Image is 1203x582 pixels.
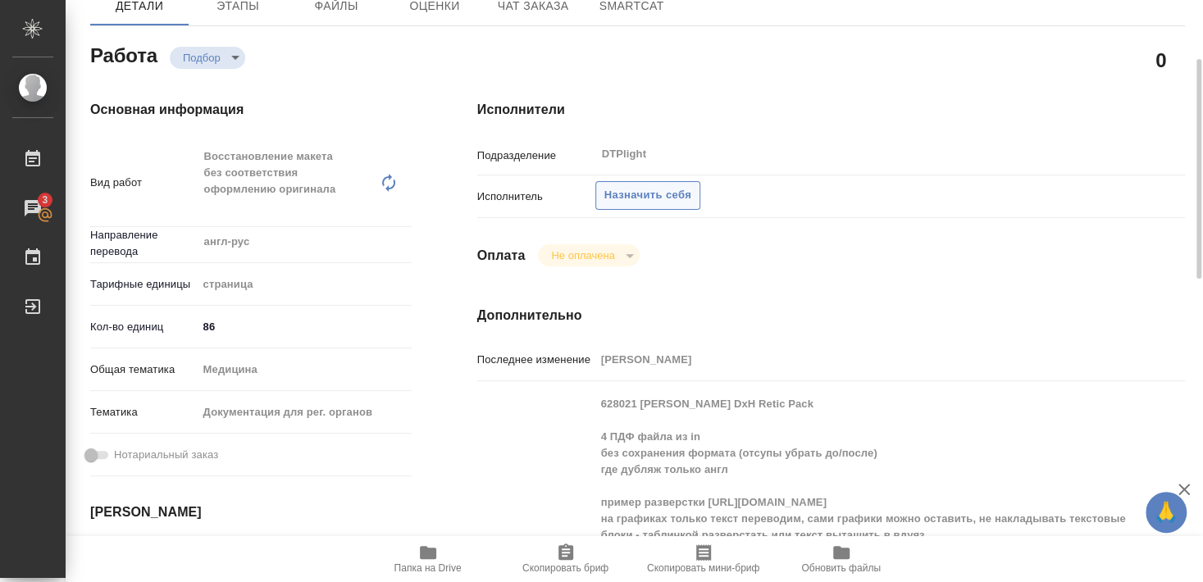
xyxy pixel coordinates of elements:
[647,562,759,574] span: Скопировать мини-бриф
[90,39,157,69] h2: Работа
[497,536,635,582] button: Скопировать бриф
[90,361,198,378] p: Общая тематика
[595,181,700,210] button: Назначить себя
[772,536,910,582] button: Обновить файлы
[359,536,497,582] button: Папка на Drive
[90,276,198,293] p: Тарифные единицы
[1152,495,1180,530] span: 🙏
[198,398,412,426] div: Документация для рег. органов
[538,244,639,266] div: Подбор
[522,562,608,574] span: Скопировать бриф
[477,246,526,266] h4: Оплата
[604,186,691,205] span: Назначить себя
[595,348,1126,371] input: Пустое поле
[546,248,619,262] button: Не оплачена
[114,447,218,463] span: Нотариальный заказ
[198,356,412,384] div: Медицина
[198,315,412,339] input: ✎ Введи что-нибудь
[32,192,57,208] span: 3
[198,271,412,298] div: страница
[4,188,62,229] a: 3
[477,352,595,368] p: Последнее изменение
[394,562,462,574] span: Папка на Drive
[90,319,198,335] p: Кол-во единиц
[477,148,595,164] p: Подразделение
[477,306,1185,325] h4: Дополнительно
[1146,492,1187,533] button: 🙏
[90,502,412,522] h4: [PERSON_NAME]
[1155,46,1166,74] h2: 0
[477,100,1185,120] h4: Исполнители
[90,100,412,120] h4: Основная информация
[90,404,198,421] p: Тематика
[635,536,772,582] button: Скопировать мини-бриф
[90,227,198,260] p: Направление перевода
[170,47,245,69] div: Подбор
[477,189,595,205] p: Исполнитель
[178,51,226,65] button: Подбор
[90,175,198,191] p: Вид работ
[801,562,881,574] span: Обновить файлы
